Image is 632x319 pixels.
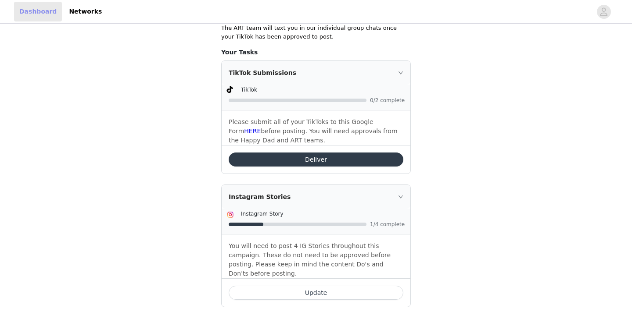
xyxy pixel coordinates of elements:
[222,61,410,85] div: icon: rightTikTok Submissions
[221,24,411,41] p: The ART team will text you in our individual group chats once your TikTok has been approved to post.
[227,211,234,218] img: Instagram Icon
[244,128,261,135] a: HERE
[229,152,403,167] button: Deliver
[222,185,410,209] div: icon: rightInstagram Stories
[229,286,403,300] button: Update
[64,2,107,21] a: Networks
[370,222,405,227] span: 1/4 complete
[398,194,403,199] i: icon: right
[370,98,405,103] span: 0/2 complete
[221,48,411,57] h4: Your Tasks
[600,5,608,19] div: avatar
[241,211,284,217] span: Instagram Story
[241,87,257,93] span: TikTok
[14,2,62,21] a: Dashboard
[398,70,403,75] i: icon: right
[229,241,403,278] p: You will need to post 4 IG Stories throughout this campaign. These do not need to be approved bef...
[229,117,403,145] p: Please submit all of your TikToks to this Google Form before posting. You will need approvals fro...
